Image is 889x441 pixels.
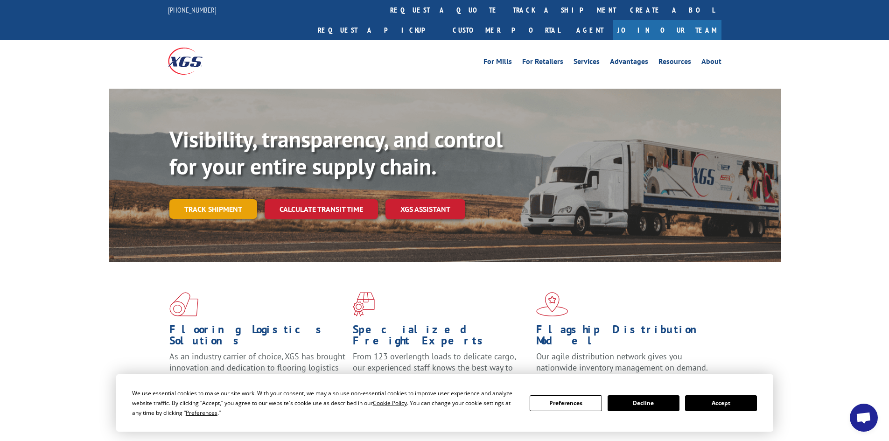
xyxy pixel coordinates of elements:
a: Customer Portal [446,20,567,40]
a: Request a pickup [311,20,446,40]
a: Services [574,58,600,68]
a: Agent [567,20,613,40]
a: About [701,58,721,68]
a: For Mills [483,58,512,68]
span: Preferences [186,409,217,417]
a: Resources [658,58,691,68]
div: Open chat [850,404,878,432]
a: [PHONE_NUMBER] [168,5,217,14]
button: Preferences [530,395,602,411]
span: Our agile distribution network gives you nationwide inventory management on demand. [536,351,708,373]
h1: Flooring Logistics Solutions [169,324,346,351]
a: For Retailers [522,58,563,68]
img: xgs-icon-flagship-distribution-model-red [536,292,568,316]
span: As an industry carrier of choice, XGS has brought innovation and dedication to flooring logistics... [169,351,345,384]
a: Advantages [610,58,648,68]
a: Calculate transit time [265,199,378,219]
p: From 123 overlength loads to delicate cargo, our experienced staff knows the best way to move you... [353,351,529,392]
b: Visibility, transparency, and control for your entire supply chain. [169,125,503,181]
a: XGS ASSISTANT [385,199,465,219]
div: We use essential cookies to make our site work. With your consent, we may also use non-essential ... [132,388,518,418]
div: Cookie Consent Prompt [116,374,773,432]
img: xgs-icon-total-supply-chain-intelligence-red [169,292,198,316]
button: Accept [685,395,757,411]
span: Cookie Policy [373,399,407,407]
button: Decline [608,395,679,411]
h1: Specialized Freight Experts [353,324,529,351]
a: Join Our Team [613,20,721,40]
h1: Flagship Distribution Model [536,324,713,351]
a: Track shipment [169,199,257,219]
img: xgs-icon-focused-on-flooring-red [353,292,375,316]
